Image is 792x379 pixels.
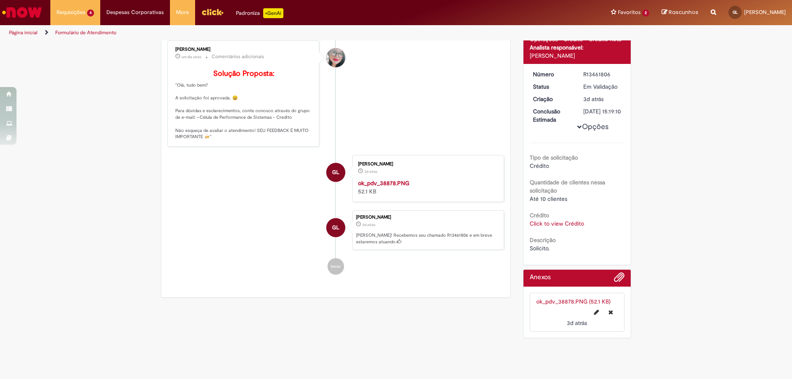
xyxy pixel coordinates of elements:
[167,210,504,250] li: Gabriel Lins Lamorea
[527,107,577,124] dt: Conclusão Estimada
[642,9,649,16] span: 2
[530,195,567,202] span: Até 10 clientes
[567,327,587,335] time: 29/08/2025 11:18:55
[530,179,605,194] b: Quantidade de clientes nessa solicitação
[583,95,603,103] time: 29/08/2025 11:19:04
[175,47,313,52] div: [PERSON_NAME]
[356,232,500,245] p: [PERSON_NAME]! Recebemos seu chamado R13461806 e em breve estaremos atuando.
[530,162,549,169] span: Crédito
[527,82,577,91] dt: Status
[530,220,584,227] a: Click to view Crédito
[362,222,375,227] span: 3d atrás
[55,29,116,36] a: Formulário de Atendimento
[744,9,786,16] span: [PERSON_NAME]
[530,212,549,219] b: Crédito
[181,54,201,59] time: 30/08/2025 15:02:39
[1,4,43,21] img: ServiceNow
[332,218,339,238] span: GL
[583,82,622,91] div: Em Validação
[6,25,522,40] ul: Trilhas de página
[364,169,377,174] span: 3d atrás
[326,163,345,182] div: Gabriel Lins Lamorea
[589,314,604,327] button: Editar nome de arquivo ok_pdv_38878.PNG
[618,8,641,16] span: Favoritos
[567,327,587,335] span: 3d atrás
[106,8,164,16] span: Despesas Corporativas
[614,272,625,287] button: Adicionar anexos
[326,218,345,237] div: Gabriel Lins Lamorea
[358,179,495,195] div: 52.1 KB
[364,169,377,174] time: 29/08/2025 11:18:55
[332,162,339,182] span: GL
[583,95,603,103] span: 3d atrás
[530,52,625,60] div: [PERSON_NAME]
[530,245,549,252] span: Solicito.
[358,162,495,167] div: [PERSON_NAME]
[263,8,283,18] p: +GenAi
[603,314,618,327] button: Excluir ok_pdv_38878.PNG
[669,8,698,16] span: Rascunhos
[583,107,622,115] div: [DATE] 15:19:10
[176,8,189,16] span: More
[175,70,313,140] p: "Olá, tudo bem? A solicitação foi aprovada. 😀 Para dúvidas e esclarecimentos, conte conosco atrav...
[733,9,738,15] span: GL
[9,29,38,36] a: Página inicial
[527,95,577,103] dt: Criação
[662,9,698,16] a: Rascunhos
[201,6,224,18] img: click_logo_yellow_360x200.png
[213,69,274,78] b: Solução Proposta:
[530,154,578,161] b: Tipo de solicitação
[530,274,551,281] h2: Anexos
[583,95,622,103] div: 29/08/2025 11:19:04
[356,215,500,220] div: [PERSON_NAME]
[326,48,345,67] div: Franciele Fernanda Melo dos Santos
[212,53,264,60] small: Comentários adicionais
[358,179,409,187] a: ok_pdv_38878.PNG
[536,297,618,306] img: ok_pdv_38878.PNG
[57,8,85,16] span: Requisições
[236,8,283,18] div: Padroniza
[87,9,94,16] span: 4
[527,70,577,78] dt: Número
[181,54,201,59] span: um dia atrás
[583,70,622,78] div: R13461806
[530,43,625,52] div: Analista responsável:
[167,32,504,283] ul: Histórico de tíquete
[530,236,556,244] b: Descrição
[536,306,610,313] a: ok_pdv_38878.PNG (52.1 KB)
